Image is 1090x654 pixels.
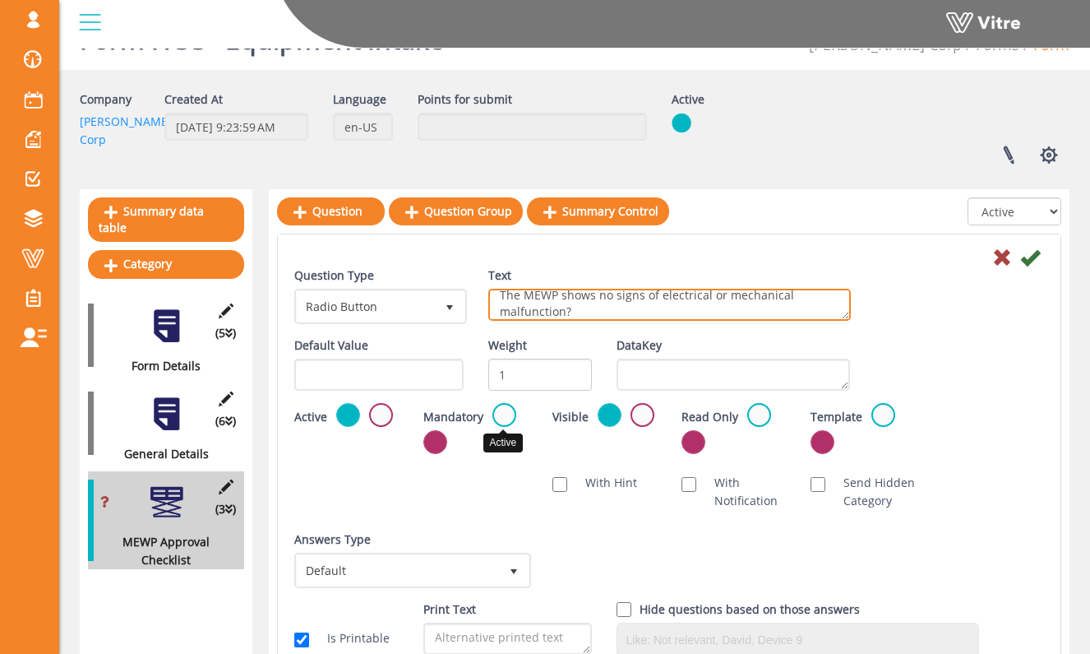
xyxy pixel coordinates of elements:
[552,477,567,492] input: With Hint
[88,250,244,278] a: Category
[215,324,236,342] span: (5 )
[333,90,386,109] label: Language
[294,267,374,285] label: Question Type
[827,474,915,510] label: Send Hidden Category
[311,629,390,647] label: Is Printable
[297,291,435,321] span: Radio Button
[499,555,529,585] span: select
[569,474,637,492] label: With Hint
[294,633,309,647] input: Is Printable
[617,602,631,617] input: Hide question based on answer
[294,408,327,426] label: Active
[88,445,232,463] div: General Details
[552,408,589,426] label: Visible
[681,477,696,492] input: With Notification
[215,500,236,518] span: (3 )
[164,90,223,109] label: Created At
[88,533,232,569] div: MEWP Approval Checklist
[488,267,511,285] label: Text
[423,601,476,619] label: Print Text
[423,408,483,426] label: Mandatory
[811,477,825,492] input: Send Hidden Category
[811,408,862,426] label: Template
[640,601,860,619] label: Hide questions based on those answers
[418,90,512,109] label: Points for submit
[672,113,691,133] img: yes
[88,197,244,242] a: Summary data table
[88,357,232,375] div: Form Details
[617,336,662,355] label: DataKey
[294,336,368,355] label: Default Value
[672,90,704,109] label: Active
[483,434,524,452] div: Active
[215,412,236,430] span: (6 )
[435,291,464,321] span: select
[389,197,523,225] a: Question Group
[488,336,527,355] label: Weight
[527,197,669,225] a: Summary Control
[80,114,172,147] a: [PERSON_NAME] Corp
[681,408,738,426] label: Read Only
[698,474,786,510] label: With Notification
[277,197,385,225] a: Question
[80,90,132,109] label: Company
[294,531,371,549] label: Answers Type
[297,555,499,585] span: Default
